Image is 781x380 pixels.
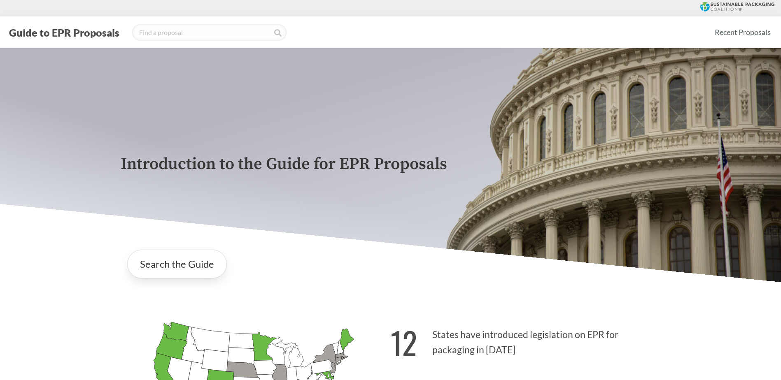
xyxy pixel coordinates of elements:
[391,315,661,365] p: States have introduced legislation on EPR for packaging in [DATE]
[121,155,661,174] p: Introduction to the Guide for EPR Proposals
[7,26,122,39] button: Guide to EPR Proposals
[132,24,287,41] input: Find a proposal
[391,320,417,365] strong: 12
[711,23,774,42] a: Recent Proposals
[127,250,227,278] a: Search the Guide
